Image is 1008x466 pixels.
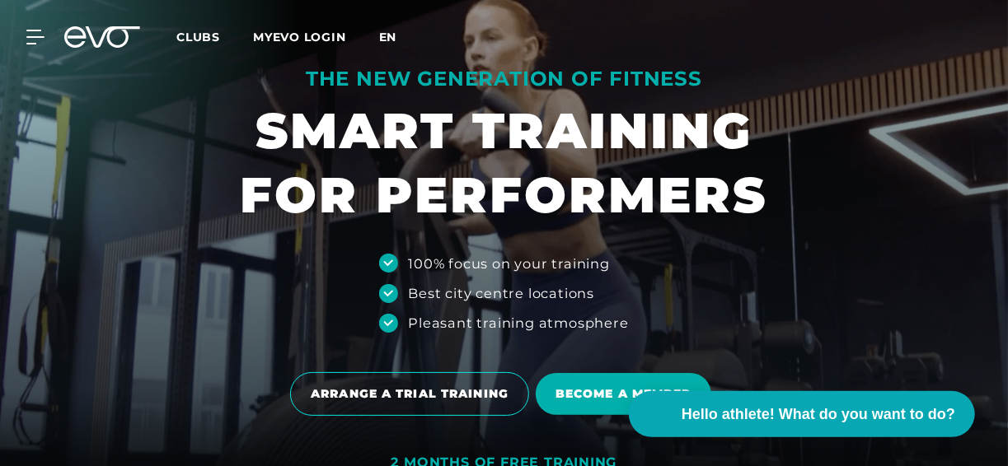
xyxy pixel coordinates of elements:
[379,28,417,47] a: En
[536,361,718,427] a: BECOME A MEMBER
[311,385,509,403] span: ARRANGE A TRIAL TRAINING
[556,385,692,403] span: BECOME A MEMBER
[379,30,397,44] span: En
[241,66,768,92] div: THE NEW GENERATION OF FITNESS
[682,403,955,426] span: Hello athlete! What do you want to do?
[408,254,610,273] div: 100% focus on your training
[176,30,220,44] span: Clubs
[253,30,346,44] a: MYEVO LOGIN
[408,283,594,303] div: Best city centre locations
[176,29,253,44] a: Clubs
[290,360,536,428] a: ARRANGE A TRIAL TRAINING
[241,99,768,227] h1: SMART TRAINING FOR PERFORMERS
[629,391,975,437] button: Hello athlete! What do you want to do?
[408,313,628,333] div: Pleasant training atmosphere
